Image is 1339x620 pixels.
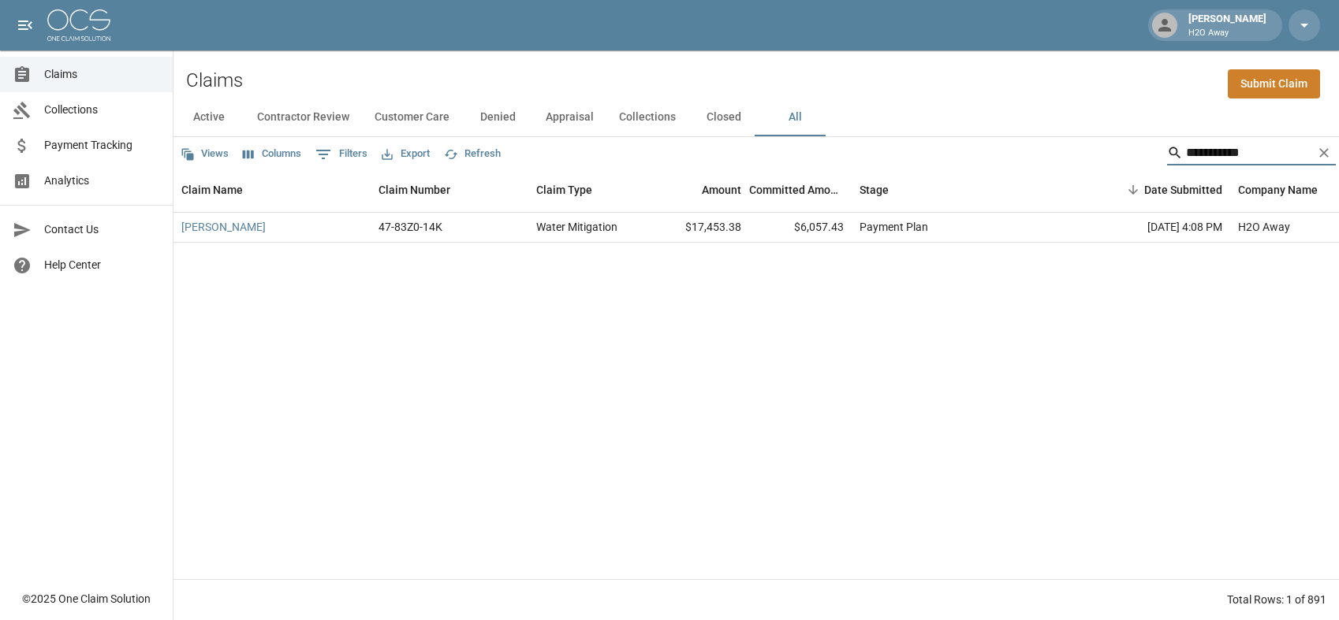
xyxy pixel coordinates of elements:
[1228,69,1320,98] a: Submit Claim
[1122,179,1144,201] button: Sort
[1238,219,1290,235] div: H2O Away
[239,142,305,166] button: Select columns
[606,98,688,136] button: Collections
[749,213,852,243] div: $6,057.43
[647,168,749,212] div: Amount
[181,168,243,212] div: Claim Name
[362,98,462,136] button: Customer Care
[536,219,617,235] div: Water Mitigation
[749,168,852,212] div: Committed Amount
[379,168,450,212] div: Claim Number
[462,98,533,136] button: Denied
[533,98,606,136] button: Appraisal
[44,221,160,238] span: Contact Us
[860,219,928,235] div: Payment Plan
[1312,141,1336,165] button: Clear
[379,219,442,235] div: 47-83Z0-14K
[860,168,889,212] div: Stage
[181,219,266,235] a: [PERSON_NAME]
[1227,592,1326,607] div: Total Rows: 1 of 891
[852,168,1088,212] div: Stage
[311,142,371,167] button: Show filters
[44,137,160,154] span: Payment Tracking
[1088,213,1230,243] div: [DATE] 4:08 PM
[647,213,749,243] div: $17,453.38
[749,168,844,212] div: Committed Amount
[186,69,243,92] h2: Claims
[173,98,244,136] button: Active
[378,142,434,166] button: Export
[688,98,759,136] button: Closed
[528,168,647,212] div: Claim Type
[44,102,160,118] span: Collections
[1167,140,1336,169] div: Search
[1088,168,1230,212] div: Date Submitted
[44,173,160,189] span: Analytics
[1144,168,1222,212] div: Date Submitted
[173,98,1339,136] div: dynamic tabs
[44,257,160,273] span: Help Center
[22,591,151,607] div: © 2025 One Claim Solution
[702,168,741,212] div: Amount
[371,168,528,212] div: Claim Number
[1188,27,1266,40] p: H2O Away
[244,98,362,136] button: Contractor Review
[440,142,505,166] button: Refresh
[759,98,830,136] button: All
[9,9,41,41] button: open drawer
[177,142,233,166] button: Views
[536,168,592,212] div: Claim Type
[47,9,110,41] img: ocs-logo-white-transparent.png
[173,168,371,212] div: Claim Name
[1238,168,1318,212] div: Company Name
[1182,11,1273,39] div: [PERSON_NAME]
[44,66,160,83] span: Claims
